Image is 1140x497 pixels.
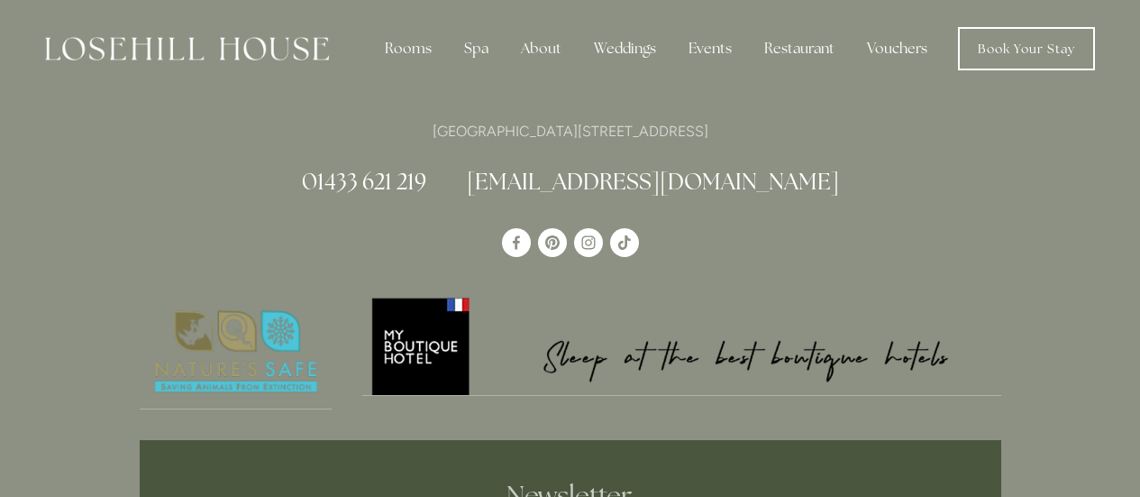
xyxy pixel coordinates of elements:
[506,31,576,67] div: About
[958,27,1095,70] a: Book Your Stay
[750,31,849,67] div: Restaurant
[140,295,333,409] img: Nature's Safe - Logo
[674,31,746,67] div: Events
[450,31,503,67] div: Spa
[140,295,333,410] a: Nature's Safe - Logo
[467,167,839,196] a: [EMAIL_ADDRESS][DOMAIN_NAME]
[538,228,567,257] a: Pinterest
[302,167,426,196] a: 01433 621 219
[45,37,329,60] img: Losehill House
[610,228,639,257] a: TikTok
[853,31,942,67] a: Vouchers
[362,295,1001,395] img: My Boutique Hotel - Logo
[140,119,1001,143] p: [GEOGRAPHIC_DATA][STREET_ADDRESS]
[362,295,1001,396] a: My Boutique Hotel - Logo
[502,228,531,257] a: Losehill House Hotel & Spa
[574,228,603,257] a: Instagram
[370,31,446,67] div: Rooms
[579,31,670,67] div: Weddings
